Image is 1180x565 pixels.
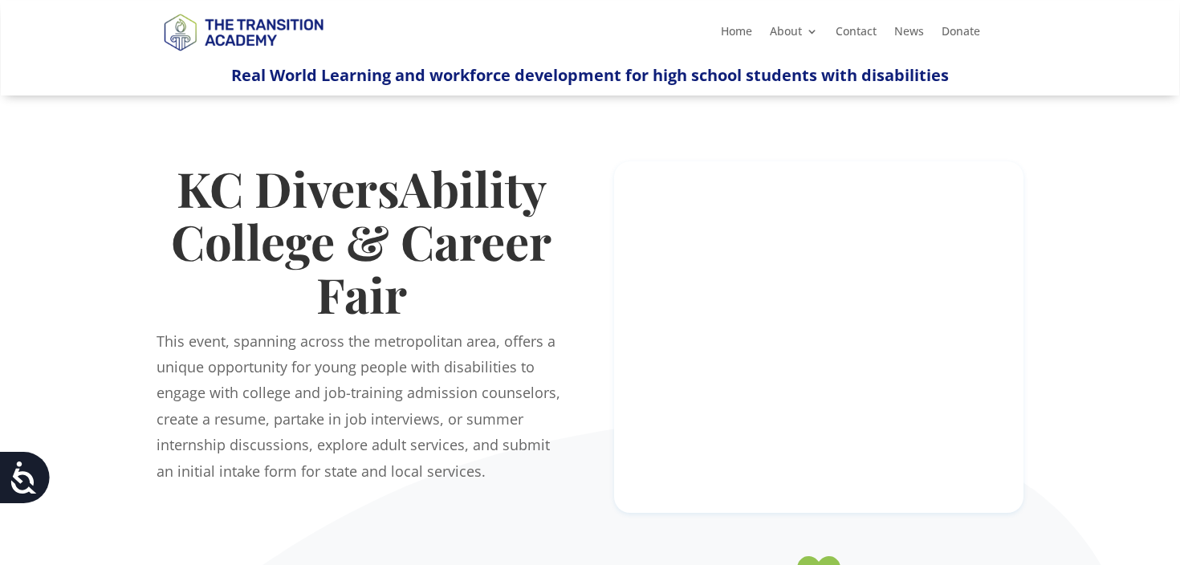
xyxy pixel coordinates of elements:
a: Contact [836,26,877,43]
span: This event, spanning across the metropolitan area, offers a unique opportunity for young people w... [157,331,560,481]
a: Logo-Noticias [157,48,330,63]
iframe: 2024 KC DiversAbility College and Career Fair: Recap video [646,270,991,465]
h1: KC DiversAbility College & Career Fair [157,161,566,328]
a: About [770,26,818,43]
a: News [894,26,924,43]
img: TTA Brand_TTA Primary Logo_Horizontal_Light BG [157,3,330,60]
span: Real World Learning and workforce development for high school students with disabilities [231,64,949,86]
a: Donate [942,26,980,43]
a: Home [721,26,752,43]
